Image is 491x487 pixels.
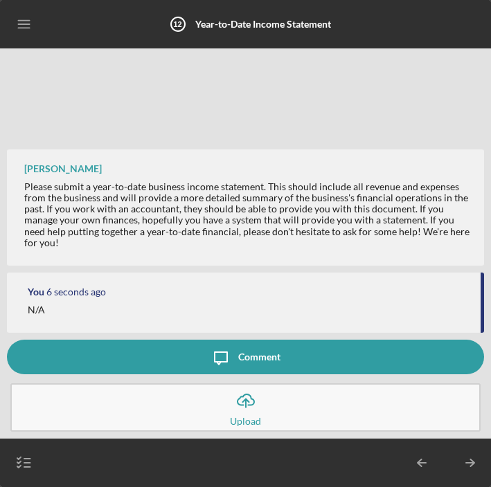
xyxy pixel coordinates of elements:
[230,418,261,425] div: Upload
[24,163,102,174] div: [PERSON_NAME]
[28,286,44,297] div: You
[28,304,45,315] div: N/A
[46,286,106,297] time: 2025-09-21 23:55
[7,340,484,374] button: Comment
[238,340,280,374] div: Comment
[10,383,481,432] button: Upload
[173,20,181,28] tspan: 12
[195,18,331,30] b: Year-to-Date Income Statement
[24,181,470,248] div: Please submit a year-to-date business income statement. This should include all revenue and expen...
